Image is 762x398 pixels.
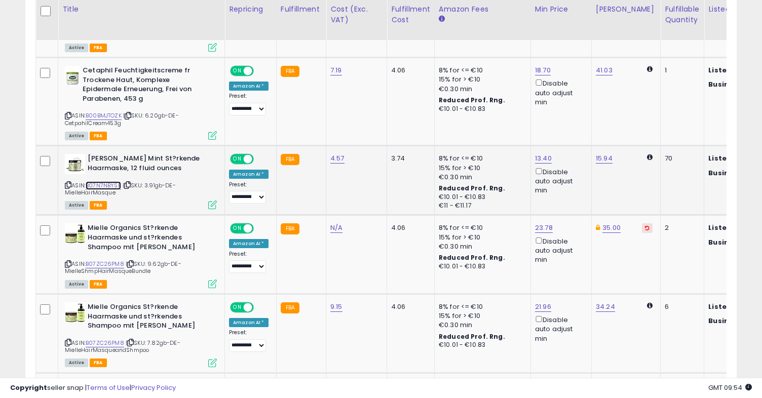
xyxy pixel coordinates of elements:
a: 15.94 [596,153,613,164]
span: All listings currently available for purchase on Amazon [65,280,88,289]
div: Preset: [229,329,269,352]
div: €10.01 - €10.83 [439,193,523,202]
div: €0.30 min [439,242,523,251]
small: FBA [281,302,299,313]
span: ON [231,155,244,164]
span: FBA [90,132,107,140]
img: 31jufOCneFL._SL40_.jpg [65,66,80,86]
span: FBA [90,44,107,52]
span: 2025-08-14 09:54 GMT [708,383,752,392]
a: 9.15 [330,302,342,312]
div: €10.01 - €10.83 [439,105,523,113]
a: 4.57 [330,153,345,164]
b: Mielle Organics St?rkende Haarmaske und st?rkendes Shampoo mit [PERSON_NAME] [88,302,211,333]
span: FBA [90,280,107,289]
div: €0.30 min [439,173,523,182]
a: 35.00 [602,223,621,233]
div: 8% for <= €10 [439,302,523,311]
div: Fulfillable Quantity [665,4,700,25]
img: 41Ky580kzyL._SL40_.jpg [65,223,85,244]
div: 8% for <= €10 [439,154,523,163]
span: OFF [252,67,269,75]
b: Reduced Prof. Rng. [439,96,505,104]
div: Amazon Fees [439,4,526,15]
span: FBA [90,201,107,210]
div: €11 - €11.17 [439,202,523,210]
a: Privacy Policy [131,383,176,392]
a: 13.40 [535,153,552,164]
div: Amazon AI * [229,170,269,179]
div: Preset: [229,93,269,115]
div: 1 [665,66,696,75]
div: 15% for > €10 [439,164,523,173]
a: 21.96 [535,302,551,312]
div: Disable auto adjust min [535,77,584,107]
div: Amazon AI * [229,82,269,91]
div: [PERSON_NAME] [596,4,656,15]
span: | SKU: 7.82gb-DE-MielleHairMasqueandShmpoo [65,339,180,354]
div: ASIN: [65,154,217,208]
a: N/A [330,223,342,233]
div: €0.30 min [439,85,523,94]
div: Disable auto adjust min [535,314,584,343]
div: 2 [665,223,696,232]
div: Fulfillment Cost [391,4,430,25]
div: 4.06 [391,223,427,232]
div: 8% for <= €10 [439,66,523,75]
div: 15% for > €10 [439,311,523,321]
a: 7.19 [330,65,342,75]
b: Listed Price: [708,65,754,75]
div: Repricing [229,4,272,15]
span: OFF [252,155,269,164]
strong: Copyright [10,383,47,392]
span: | SKU: 3.91gb-DE-MielleHairMasque [65,181,176,196]
div: Amazon AI * [229,318,269,327]
div: 3.74 [391,154,427,163]
a: 23.78 [535,223,553,233]
span: All listings currently available for purchase on Amazon [65,44,88,52]
img: 41upmNIYYnL._SL40_.jpg [65,154,85,174]
div: Min Price [535,4,587,15]
div: Fulfillment [281,4,322,15]
div: ASIN: [65,223,217,287]
b: Listed Price: [708,302,754,311]
div: ASIN: [65,66,217,139]
small: FBA [281,223,299,234]
b: Reduced Prof. Rng. [439,332,505,341]
a: Terms of Use [87,383,130,392]
b: [PERSON_NAME] Mint St?rkende Haarmaske, 12 fluid ounces [88,154,211,175]
div: Disable auto adjust min [535,235,584,265]
b: Listed Price: [708,223,754,232]
div: €10.01 - €10.83 [439,341,523,349]
span: All listings currently available for purchase on Amazon [65,359,88,367]
span: ON [231,67,244,75]
small: FBA [281,154,299,165]
a: B07N7NBYSP [86,181,121,190]
a: 41.03 [596,65,613,75]
small: Amazon Fees. [439,15,445,24]
div: 8% for <= €10 [439,223,523,232]
div: Disable auto adjust min [535,166,584,195]
div: 4.06 [391,302,427,311]
a: B07ZC26PM8 [86,260,124,268]
div: ASIN: [65,302,217,366]
div: Title [62,4,220,15]
div: Cost (Exc. VAT) [330,4,383,25]
b: Listed Price: [708,153,754,163]
a: B07ZC26PM8 [86,339,124,347]
span: ON [231,303,244,312]
span: All listings currently available for purchase on Amazon [65,132,88,140]
small: FBA [281,66,299,77]
a: B00BMJTOZK [86,111,122,120]
span: OFF [252,303,269,312]
b: Reduced Prof. Rng. [439,253,505,262]
span: | SKU: 9.62gb-DE-MielleShmpHairMasqueBundle [65,260,181,275]
a: 18.70 [535,65,551,75]
div: Preset: [229,251,269,273]
div: 15% for > €10 [439,75,523,84]
div: 4.06 [391,66,427,75]
span: ON [231,224,244,233]
div: 6 [665,302,696,311]
div: 15% for > €10 [439,233,523,242]
div: €0.30 min [439,321,523,330]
